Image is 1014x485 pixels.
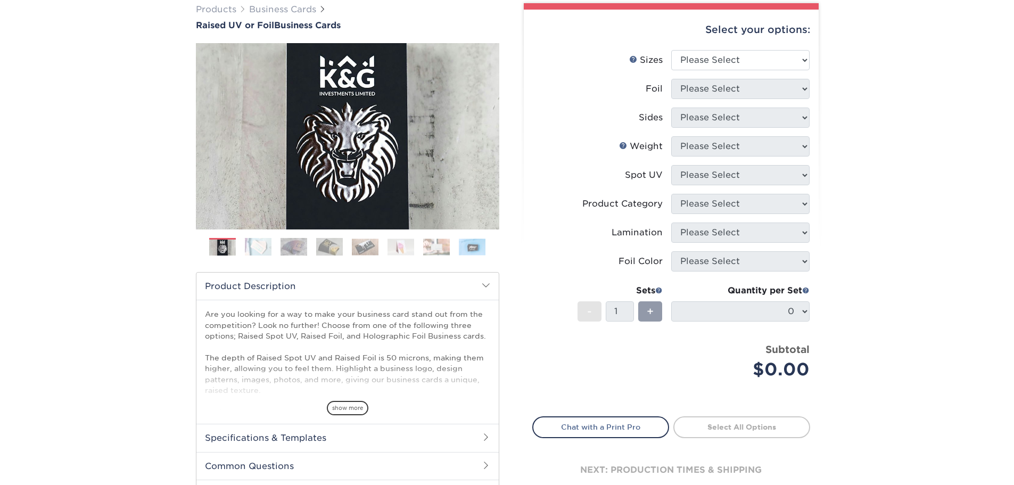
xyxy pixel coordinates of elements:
[196,452,499,480] h2: Common Questions
[619,140,663,153] div: Weight
[196,20,499,30] a: Raised UV or FoilBusiness Cards
[249,4,316,14] a: Business Cards
[316,237,343,256] img: Business Cards 04
[352,239,378,255] img: Business Cards 05
[245,237,271,256] img: Business Cards 02
[612,226,663,239] div: Lamination
[639,111,663,124] div: Sides
[619,255,663,268] div: Foil Color
[459,239,485,255] img: Business Cards 08
[423,239,450,255] img: Business Cards 07
[587,303,592,319] span: -
[578,284,663,297] div: Sets
[671,284,810,297] div: Quantity per Set
[196,20,499,30] h1: Business Cards
[647,303,654,319] span: +
[629,54,663,67] div: Sizes
[532,10,810,50] div: Select your options:
[388,239,414,255] img: Business Cards 06
[196,424,499,451] h2: Specifications & Templates
[196,20,274,30] span: Raised UV or Foil
[196,4,236,14] a: Products
[327,401,368,415] span: show more
[679,357,810,382] div: $0.00
[625,169,663,182] div: Spot UV
[765,343,810,355] strong: Subtotal
[209,234,236,261] img: Business Cards 01
[646,83,663,95] div: Foil
[532,416,669,438] a: Chat with a Print Pro
[281,237,307,256] img: Business Cards 03
[582,198,663,210] div: Product Category
[196,273,499,300] h2: Product Description
[673,416,810,438] a: Select All Options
